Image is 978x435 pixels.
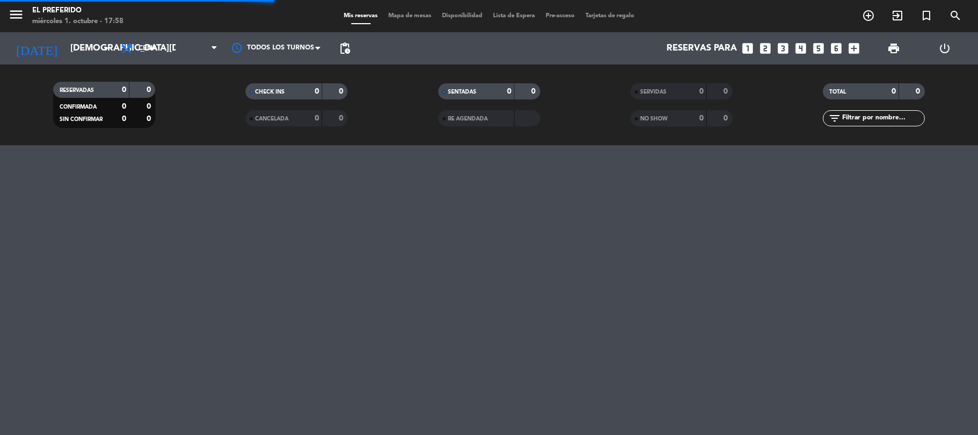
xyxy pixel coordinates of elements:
[507,88,511,95] strong: 0
[949,9,962,22] i: search
[699,115,704,122] strong: 0
[919,32,970,65] div: LOG OUT
[892,88,896,95] strong: 0
[8,6,24,26] button: menu
[776,41,790,55] i: looks_3
[147,103,153,110] strong: 0
[122,86,126,94] strong: 0
[383,13,437,19] span: Mapa de mesas
[32,16,124,27] div: miércoles 1. octubre - 17:58
[916,88,922,95] strong: 0
[723,88,730,95] strong: 0
[315,88,319,95] strong: 0
[338,13,383,19] span: Mis reservas
[437,13,488,19] span: Disponibilidad
[60,117,103,122] span: SIN CONFIRMAR
[122,103,126,110] strong: 0
[667,44,737,54] span: Reservas para
[841,112,924,124] input: Filtrar por nombre...
[862,9,875,22] i: add_circle_outline
[100,42,113,55] i: arrow_drop_down
[829,41,843,55] i: looks_6
[255,89,285,95] span: CHECK INS
[829,89,846,95] span: TOTAL
[758,41,772,55] i: looks_two
[540,13,580,19] span: Pre-acceso
[147,86,153,94] strong: 0
[887,42,900,55] span: print
[339,115,345,122] strong: 0
[640,89,667,95] span: SERVIDAS
[640,116,668,122] span: NO SHOW
[891,9,904,22] i: exit_to_app
[32,5,124,16] div: El Preferido
[139,45,157,52] span: Cena
[812,41,825,55] i: looks_5
[847,41,861,55] i: add_box
[920,9,933,22] i: turned_in_not
[448,116,488,122] span: RE AGENDADA
[794,41,808,55] i: looks_4
[828,112,841,125] i: filter_list
[723,115,730,122] strong: 0
[60,88,94,93] span: RESERVADAS
[580,13,640,19] span: Tarjetas de regalo
[488,13,540,19] span: Lista de Espera
[315,115,319,122] strong: 0
[338,42,351,55] span: pending_actions
[699,88,704,95] strong: 0
[448,89,476,95] span: SENTADAS
[147,115,153,123] strong: 0
[255,116,288,122] span: CANCELADA
[8,37,65,60] i: [DATE]
[60,104,97,110] span: CONFIRMADA
[122,115,126,123] strong: 0
[741,41,755,55] i: looks_one
[531,88,538,95] strong: 0
[938,42,951,55] i: power_settings_new
[8,6,24,23] i: menu
[339,88,345,95] strong: 0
